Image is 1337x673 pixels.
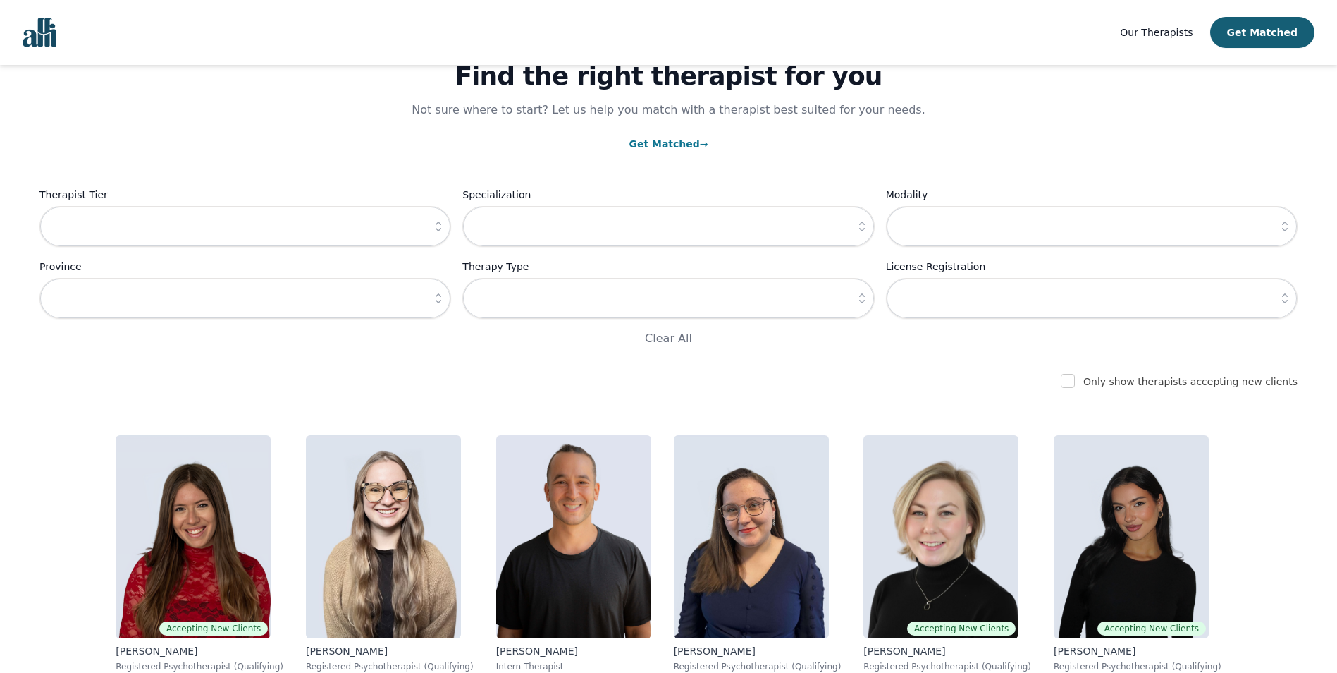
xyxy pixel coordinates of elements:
[1120,27,1193,38] span: Our Therapists
[1097,622,1206,636] span: Accepting New Clients
[159,622,268,636] span: Accepting New Clients
[1083,376,1298,387] label: Only show therapists accepting new clients
[116,661,283,672] p: Registered Psychotherapist (Qualifying)
[462,186,874,203] label: Specialization
[496,644,651,658] p: [PERSON_NAME]
[629,138,708,150] a: Get Matched
[306,435,461,638] img: Faith_Woodley
[886,186,1298,203] label: Modality
[39,62,1298,90] h1: Find the right therapist for you
[306,661,474,672] p: Registered Psychotherapist (Qualifying)
[1054,435,1209,638] img: Alyssa_Tweedie
[863,644,1031,658] p: [PERSON_NAME]
[306,644,474,658] p: [PERSON_NAME]
[907,622,1016,636] span: Accepting New Clients
[23,18,56,47] img: alli logo
[1120,24,1193,41] a: Our Therapists
[462,258,874,275] label: Therapy Type
[116,435,271,638] img: Alisha_Levine
[496,435,651,638] img: Kavon_Banejad
[1054,661,1221,672] p: Registered Psychotherapist (Qualifying)
[39,330,1298,347] p: Clear All
[863,661,1031,672] p: Registered Psychotherapist (Qualifying)
[1054,644,1221,658] p: [PERSON_NAME]
[674,644,842,658] p: [PERSON_NAME]
[1210,17,1314,48] button: Get Matched
[674,435,829,638] img: Vanessa_McCulloch
[674,661,842,672] p: Registered Psychotherapist (Qualifying)
[39,186,451,203] label: Therapist Tier
[398,102,939,119] p: Not sure where to start? Let us help you match with a therapist best suited for your needs.
[700,138,708,150] span: →
[886,258,1298,275] label: License Registration
[863,435,1018,638] img: Jocelyn_Crawford
[39,258,451,275] label: Province
[116,644,283,658] p: [PERSON_NAME]
[496,661,651,672] p: Intern Therapist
